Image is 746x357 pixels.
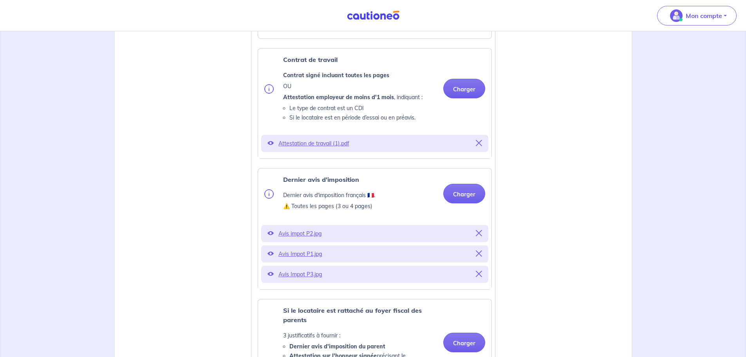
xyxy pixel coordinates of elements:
button: illu_account_valid_menu.svgMon compte [657,6,737,25]
p: 3 justificatifs à fournir : [283,331,437,340]
p: Dernier avis d'imposition français 🇫🇷. [283,190,375,200]
div: categoryName: tax-assessment, userCategory: cdi [258,168,492,290]
button: Voir [267,269,274,280]
p: OU [283,82,423,91]
button: Supprimer [476,269,482,280]
p: , indiquant : [283,92,423,102]
p: Avis Impot P1.jpg [278,248,471,259]
img: info.svg [264,189,274,199]
button: Charger [443,79,485,98]
button: Supprimer [476,138,482,149]
li: Si le locataire est en période d’essai ou en préavis. [289,113,423,122]
li: Le type de contrat est un CDI [289,103,423,113]
button: Voir [267,228,274,239]
img: illu_account_valid_menu.svg [670,9,683,22]
p: Attestation de travail (1).pdf [278,138,471,149]
strong: Si le locataire est rattaché au foyer fiscal des parents [283,306,422,324]
p: ⚠️ Toutes les pages (3 ou 4 pages) [283,201,375,211]
button: Voir [267,248,274,259]
img: Cautioneo [344,11,403,20]
div: categoryName: employment-contract, userCategory: cdi [258,48,492,159]
button: Charger [443,333,485,352]
strong: Dernier avis d'imposition [283,176,359,183]
strong: Contrat signé incluant toutes les pages [283,72,389,79]
strong: Attestation employeur de moins d'1 mois [283,94,394,101]
button: Supprimer [476,248,482,259]
img: info.svg [264,84,274,94]
button: Charger [443,184,485,203]
p: Avis Impot P3.jpg [278,269,471,280]
button: Supprimer [476,228,482,239]
strong: Dernier avis d'imposition du parent [289,343,385,350]
button: Voir [267,138,274,149]
p: Avis impot P2.jpg [278,228,471,239]
p: Mon compte [686,11,722,20]
strong: Contrat de travail [283,56,338,63]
